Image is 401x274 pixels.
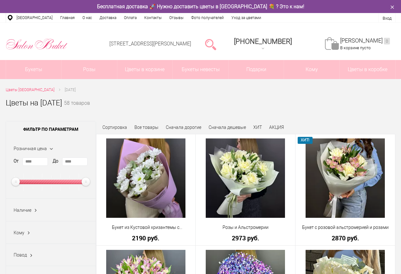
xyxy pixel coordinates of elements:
a: Доставка [96,13,120,23]
a: Все товары [134,125,158,130]
label: От [14,158,19,164]
ins: 0 [384,38,390,44]
a: Сначала дешевые [209,125,246,130]
a: Розы [61,60,117,79]
a: Отзывы [165,13,187,23]
img: Букет из Кустовой хризантемы с Зеленью [106,138,185,218]
span: ХИТ! [298,137,313,144]
a: АКЦИЯ [269,125,284,130]
img: Розы и Альстромерии [206,138,285,218]
span: Цветы [GEOGRAPHIC_DATA] [6,88,55,92]
h1: Цветы на [DATE] [6,97,62,109]
span: [DATE] [65,88,76,92]
a: Букеты [6,60,61,79]
a: Букеты невесты [173,60,228,79]
a: Сначала дорогие [166,125,201,130]
a: Цветы [GEOGRAPHIC_DATA] [6,87,55,93]
a: Букет из Кустовой хризантемы с [PERSON_NAME] [100,224,191,231]
span: Фильтр по параметрам [6,121,96,137]
a: Главная [56,13,79,23]
a: Контакты [140,13,165,23]
span: Наличие [14,208,31,213]
span: Сортировка [102,125,127,130]
a: Оплата [120,13,140,23]
span: Кому [14,230,24,235]
a: Букет с розовой альстромерией и розами [300,224,391,231]
a: О нас [79,13,96,23]
span: [PHONE_NUMBER] [234,37,292,45]
span: Кому [284,60,340,79]
span: Розничная цена [14,146,47,151]
a: [STREET_ADDRESS][PERSON_NAME] [109,41,191,47]
a: Уход за цветами [228,13,265,23]
a: 2190 руб. [100,235,191,241]
small: 58 товаров [64,101,90,116]
span: В корзине пусто [340,45,371,50]
img: Цветы Нижний Новгород [6,37,68,51]
a: Цветы в коробке [340,60,395,79]
a: ХИТ [253,125,262,130]
div: Бесплатная доставка 🚀 Нужно доставить цветы в [GEOGRAPHIC_DATA] 💐 ? Это к нам! [1,3,400,10]
a: [GEOGRAPHIC_DATA] [13,13,56,23]
span: Повод [14,252,27,257]
a: Подарки [229,60,284,79]
a: 2973 руб. [200,235,291,241]
a: Цветы в корзине [117,60,173,79]
a: 2870 руб. [300,235,391,241]
img: Букет с розовой альстромерией и розами [306,138,385,218]
a: Вход [383,16,391,21]
a: [PERSON_NAME] [340,37,390,44]
a: Фото получателей [187,13,228,23]
a: [PHONE_NUMBER] [230,35,296,53]
label: До [53,158,58,164]
a: Розы и Альстромерии [200,224,291,231]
